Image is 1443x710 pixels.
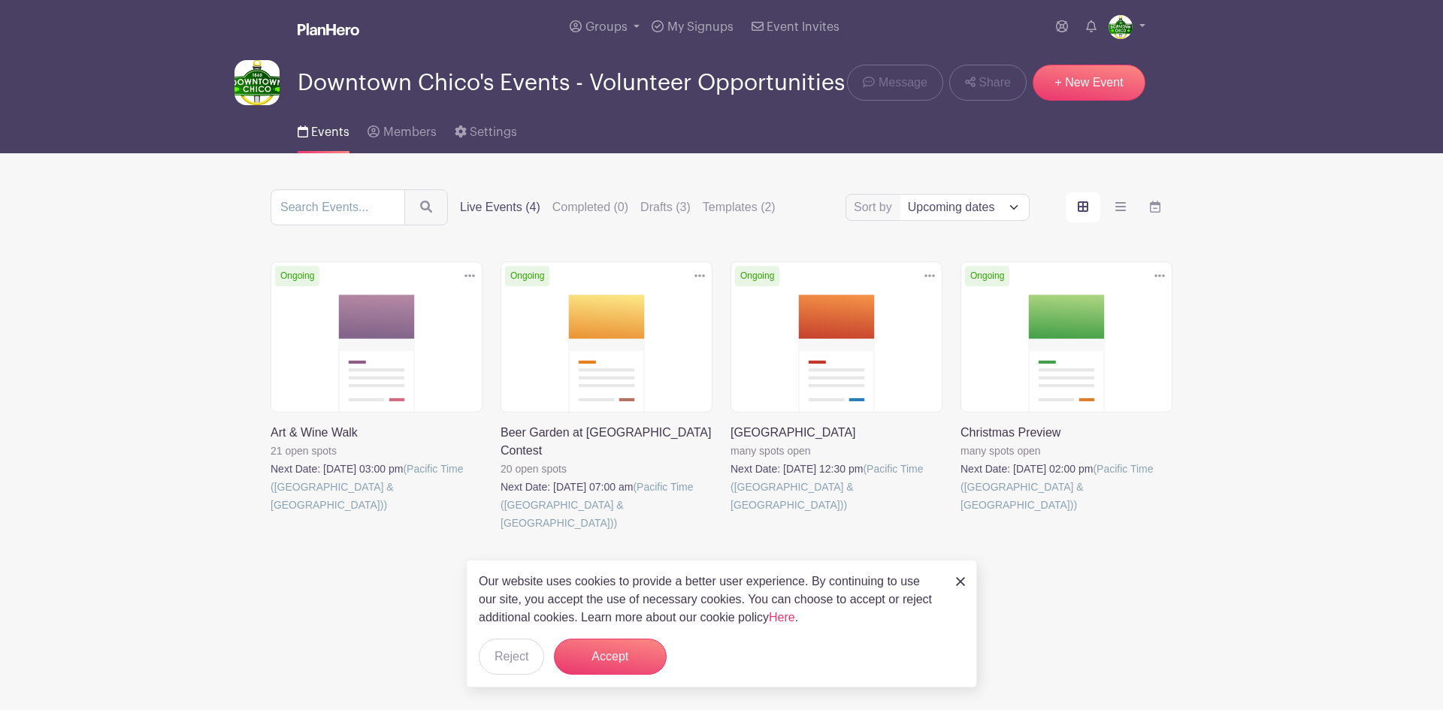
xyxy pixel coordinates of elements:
[554,639,667,675] button: Accept
[271,189,405,225] input: Search Events...
[847,65,942,101] a: Message
[479,639,544,675] button: Reject
[767,21,839,33] span: Event Invites
[383,126,437,138] span: Members
[949,65,1027,101] a: Share
[460,198,540,216] label: Live Events (4)
[460,198,776,216] div: filters
[1033,65,1145,101] a: + New Event
[585,21,628,33] span: Groups
[854,198,897,216] label: Sort by
[640,198,691,216] label: Drafts (3)
[311,126,349,138] span: Events
[979,74,1011,92] span: Share
[298,71,845,95] span: Downtown Chico's Events - Volunteer Opportunities
[298,105,349,153] a: Events
[298,23,359,35] img: logo_white-6c42ec7e38ccf1d336a20a19083b03d10ae64f83f12c07503d8b9e83406b4c7d.svg
[956,577,965,586] img: close_button-5f87c8562297e5c2d7936805f587ecaba9071eb48480494691a3f1689db116b3.svg
[667,21,734,33] span: My Signups
[1109,15,1133,39] img: thumbnail_Outlook-gw0oh3o3.png
[1066,192,1172,222] div: order and view
[368,105,436,153] a: Members
[552,198,628,216] label: Completed (0)
[879,74,927,92] span: Message
[455,105,517,153] a: Settings
[234,60,280,105] img: thumbnail_Outlook-gw0oh3o3.png
[470,126,517,138] span: Settings
[769,611,795,624] a: Here
[703,198,776,216] label: Templates (2)
[479,573,940,627] p: Our website uses cookies to provide a better user experience. By continuing to use our site, you ...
